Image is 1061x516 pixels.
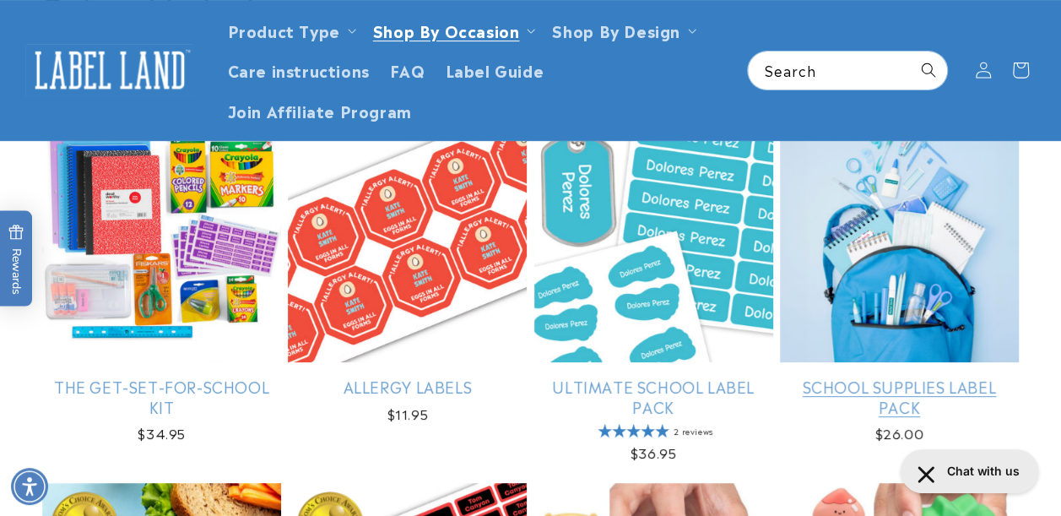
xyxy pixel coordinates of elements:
[436,50,555,90] a: Label Guide
[373,20,520,40] span: Shop By Occasion
[14,381,214,432] iframe: Sign Up via Text for Offers
[19,37,201,102] a: Label Land
[542,10,702,50] summary: Shop By Design
[910,52,947,89] button: Search
[390,60,425,79] span: FAQ
[380,50,436,90] a: FAQ
[218,50,380,90] a: Care instructions
[228,60,370,79] span: Care instructions
[552,19,679,41] a: Shop By Design
[534,377,773,416] a: Ultimate School Label Pack
[892,443,1044,499] iframe: Gorgias live chat messenger
[228,19,340,41] a: Product Type
[42,377,281,416] a: The Get-Set-for-School Kit
[218,90,422,130] a: Join Affiliate Program
[228,100,412,120] span: Join Affiliate Program
[780,377,1019,416] a: School Supplies Label Pack
[218,10,363,50] summary: Product Type
[8,224,24,294] span: Rewards
[363,10,543,50] summary: Shop By Occasion
[25,44,194,96] img: Label Land
[288,377,527,396] a: Allergy Labels
[446,60,544,79] span: Label Guide
[11,468,48,505] div: Accessibility Menu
